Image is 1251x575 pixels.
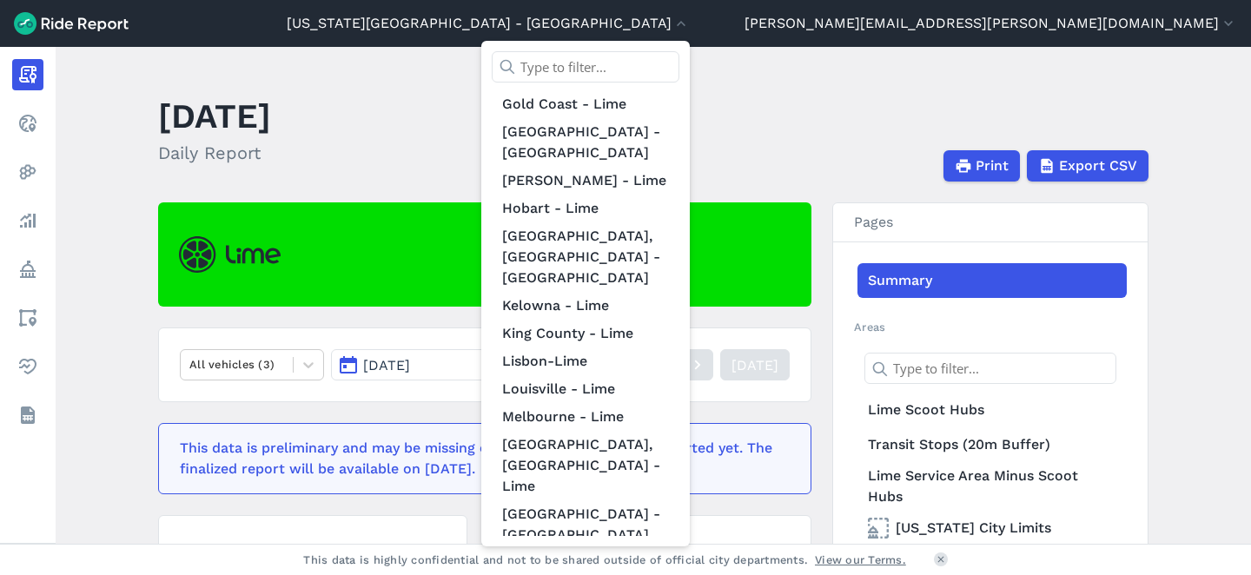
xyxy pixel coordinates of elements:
[492,222,679,292] a: [GEOGRAPHIC_DATA], [GEOGRAPHIC_DATA] - [GEOGRAPHIC_DATA]
[492,431,679,500] a: [GEOGRAPHIC_DATA], [GEOGRAPHIC_DATA] - Lime
[492,500,679,549] a: [GEOGRAPHIC_DATA] - [GEOGRAPHIC_DATA]
[492,195,679,222] a: Hobart - Lime
[492,167,679,195] a: [PERSON_NAME] - Lime
[492,403,679,431] a: Melbourne - Lime
[492,51,679,83] input: Type to filter...
[492,375,679,403] a: Louisville - Lime
[492,292,679,320] a: Kelowna - Lime
[492,347,679,375] a: Lisbon-Lime
[492,118,679,167] a: [GEOGRAPHIC_DATA] - [GEOGRAPHIC_DATA]
[492,320,679,347] a: King County - Lime
[492,90,679,118] a: Gold Coast - Lime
